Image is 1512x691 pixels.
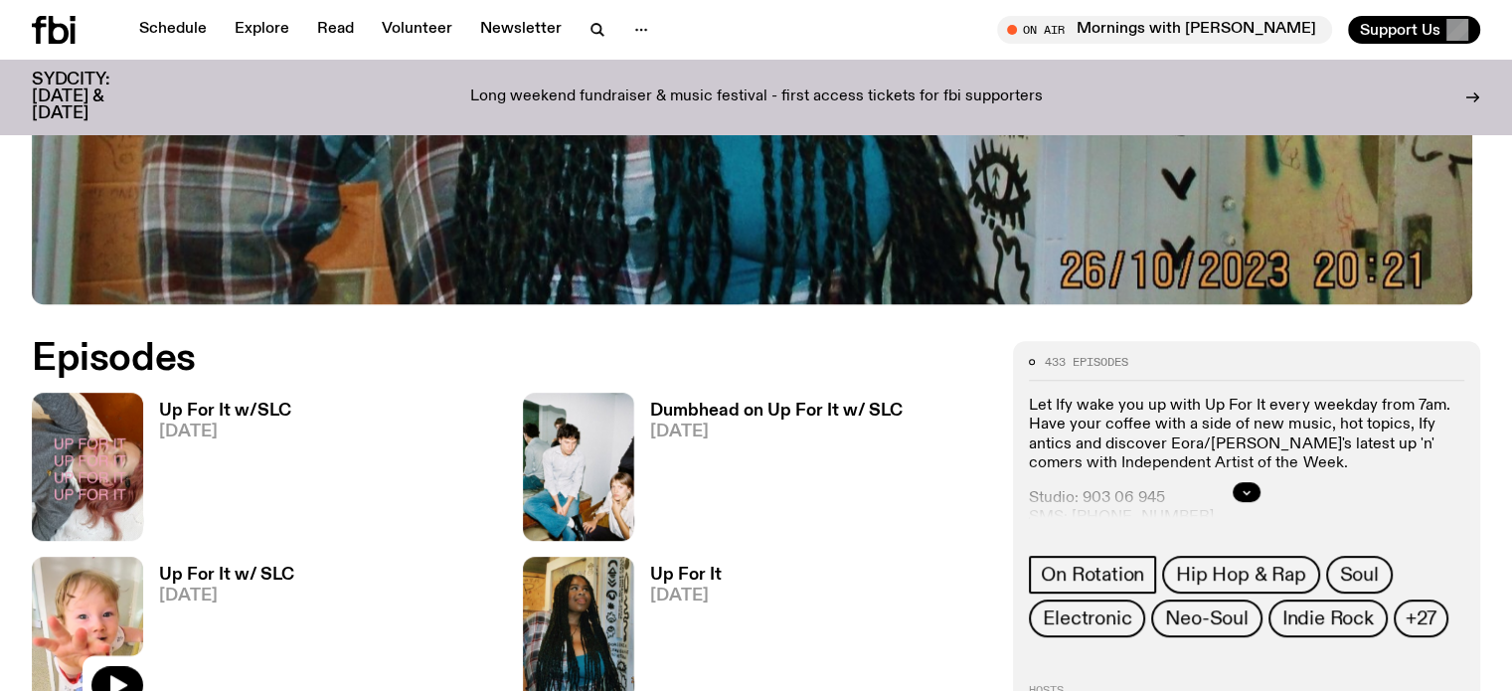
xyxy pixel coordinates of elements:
a: Read [305,16,366,44]
button: +27 [1394,600,1448,637]
a: Neo-Soul [1151,600,1261,637]
span: +27 [1406,607,1436,629]
h3: Up For It w/ SLC [159,567,294,584]
span: Soul [1340,564,1379,586]
button: On AirMornings with [PERSON_NAME] [997,16,1332,44]
h3: Dumbhead on Up For It w/ SLC [650,403,903,420]
p: Let Ify wake you up with Up For It every weekday from 7am. Have your coffee with a side of new mu... [1029,397,1464,473]
span: [DATE] [650,588,722,605]
a: Electronic [1029,600,1145,637]
h3: Up For It w/SLC [159,403,291,420]
a: On Rotation [1029,556,1156,594]
span: [DATE] [159,424,291,440]
a: Newsletter [468,16,574,44]
a: Explore [223,16,301,44]
a: Indie Rock [1268,600,1388,637]
h2: Episodes [32,341,989,377]
span: Indie Rock [1282,607,1374,629]
span: [DATE] [159,588,294,605]
a: Up For It w/SLC[DATE] [143,403,291,541]
p: Long weekend fundraiser & music festival - first access tickets for fbi supporters [470,88,1043,106]
span: Electronic [1043,607,1131,629]
img: dumbhead 4 slc [523,393,634,541]
span: 433 episodes [1045,357,1128,368]
h3: Up For It [650,567,722,584]
span: Neo-Soul [1165,607,1248,629]
h3: SYDCITY: [DATE] & [DATE] [32,72,159,122]
span: Hip Hop & Rap [1176,564,1305,586]
span: [DATE] [650,424,903,440]
a: Volunteer [370,16,464,44]
span: Support Us [1360,21,1440,39]
a: Soul [1326,556,1393,594]
a: Dumbhead on Up For It w/ SLC[DATE] [634,403,903,541]
a: Hip Hop & Rap [1162,556,1319,594]
span: On Rotation [1041,564,1144,586]
a: Schedule [127,16,219,44]
button: Support Us [1348,16,1480,44]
